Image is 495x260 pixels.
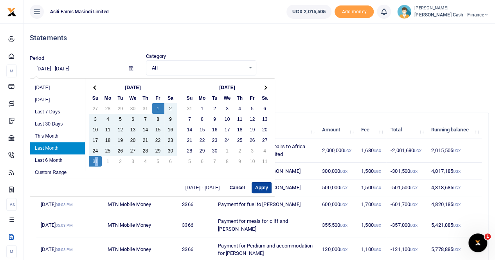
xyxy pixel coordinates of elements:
[89,114,102,124] td: 3
[340,169,347,174] small: UGX
[286,5,331,19] a: UGX 2,015,505
[209,114,221,124] td: 9
[484,233,491,240] span: 1
[139,135,152,145] td: 21
[386,196,427,213] td: -601,700
[209,156,221,167] td: 7
[196,93,209,103] th: Mo
[453,203,461,207] small: UGX
[127,124,139,135] td: 13
[340,186,347,190] small: UGX
[410,203,418,207] small: UGX
[30,82,85,94] li: [DATE]
[152,103,164,114] td: 1
[246,124,259,135] td: 19
[234,135,246,145] td: 25
[357,163,386,179] td: 1,500
[114,135,127,145] td: 19
[397,5,411,19] img: profile-user
[6,245,17,258] li: M
[184,114,196,124] td: 7
[246,135,259,145] td: 26
[89,103,102,114] td: 27
[89,93,102,103] th: Su
[374,203,381,207] small: UGX
[410,247,418,252] small: UGX
[114,93,127,103] th: Tu
[427,213,482,237] td: 5,421,885
[226,182,248,193] button: Cancel
[30,54,44,62] label: Period
[6,65,17,77] li: M
[234,124,246,135] td: 18
[335,8,374,14] a: Add money
[30,118,85,130] li: Last 30 Days
[318,196,357,213] td: 600,000
[453,169,461,174] small: UGX
[127,145,139,156] td: 27
[164,124,177,135] td: 16
[221,156,234,167] td: 8
[114,156,127,167] td: 2
[146,52,166,60] label: Category
[357,122,386,138] th: Fee: activate to sort column ascending
[178,213,214,237] td: 3366
[209,145,221,156] td: 30
[340,203,347,207] small: UGX
[357,196,386,213] td: 1,700
[259,124,271,135] td: 20
[7,9,16,14] a: logo-small logo-large logo-large
[7,7,16,17] img: logo-small
[414,149,421,153] small: UGX
[209,103,221,114] td: 2
[36,196,103,213] td: [DATE]
[164,156,177,167] td: 6
[283,5,335,19] li: Wallet ballance
[103,196,178,213] td: MTN Mobile Money
[214,213,318,237] td: Payment for meals for cliff and [PERSON_NAME]
[209,124,221,135] td: 16
[374,247,381,252] small: UGX
[102,114,114,124] td: 4
[259,156,271,167] td: 11
[209,93,221,103] th: Tu
[386,138,427,163] td: -2,001,680
[246,156,259,167] td: 10
[453,247,461,252] small: UGX
[318,179,357,196] td: 500,000
[184,103,196,114] td: 31
[410,169,418,174] small: UGX
[427,163,482,179] td: 4,017,185
[196,103,209,114] td: 1
[427,196,482,213] td: 4,820,185
[234,156,246,167] td: 9
[30,142,85,154] li: Last Month
[221,135,234,145] td: 24
[196,114,209,124] td: 8
[453,186,461,190] small: UGX
[103,213,178,237] td: MTN Mobile Money
[252,182,272,193] button: Apply
[196,135,209,145] td: 22
[259,93,271,103] th: Sa
[318,122,357,138] th: Amount: activate to sort column ascending
[139,103,152,114] td: 31
[127,114,139,124] td: 6
[234,103,246,114] td: 4
[410,223,418,228] small: UGX
[102,103,114,114] td: 28
[214,196,318,213] td: Payment for fuel to [PERSON_NAME]
[259,114,271,124] td: 13
[164,114,177,124] td: 9
[89,156,102,167] td: 31
[374,149,381,153] small: UGX
[196,156,209,167] td: 6
[374,169,381,174] small: UGX
[234,114,246,124] td: 11
[114,124,127,135] td: 12
[386,213,427,237] td: -357,000
[127,135,139,145] td: 20
[374,186,381,190] small: UGX
[30,62,122,75] input: select period
[259,103,271,114] td: 6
